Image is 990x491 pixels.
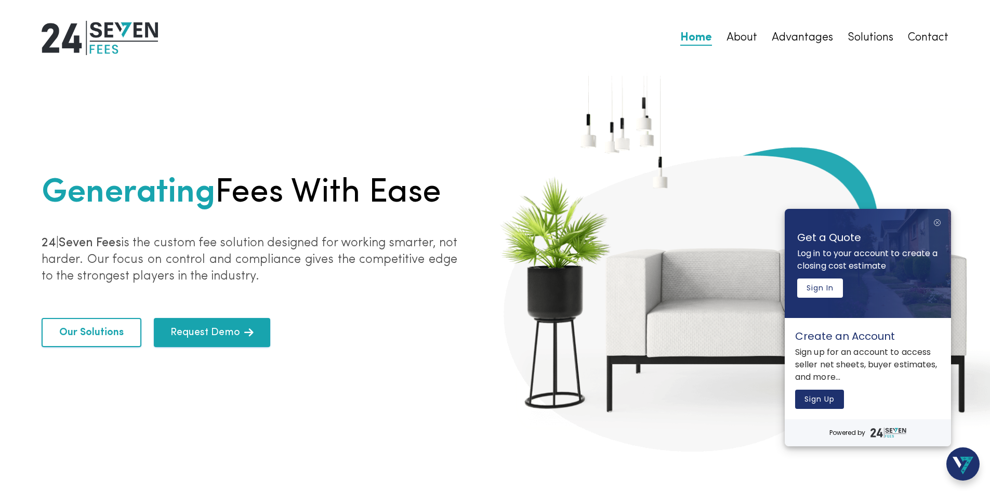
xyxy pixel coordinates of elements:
[848,31,893,45] a: Solutions
[42,235,457,285] p: is the custom fee solution designed for working smarter, not harder. Our focus on control and com...
[680,31,712,45] a: Home
[154,318,270,347] button: Request Demo
[42,21,158,55] img: 24|Seven Fees Logo
[42,177,215,210] b: Generating
[42,168,457,218] h1: Fees with ease
[772,31,833,45] a: Advantages
[42,318,141,347] button: Our Solutions
[727,31,757,45] a: About
[482,50,990,466] img: 24|Seven Fees banner desk
[42,237,121,249] b: 24|Seven Fees
[908,31,948,45] a: Contact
